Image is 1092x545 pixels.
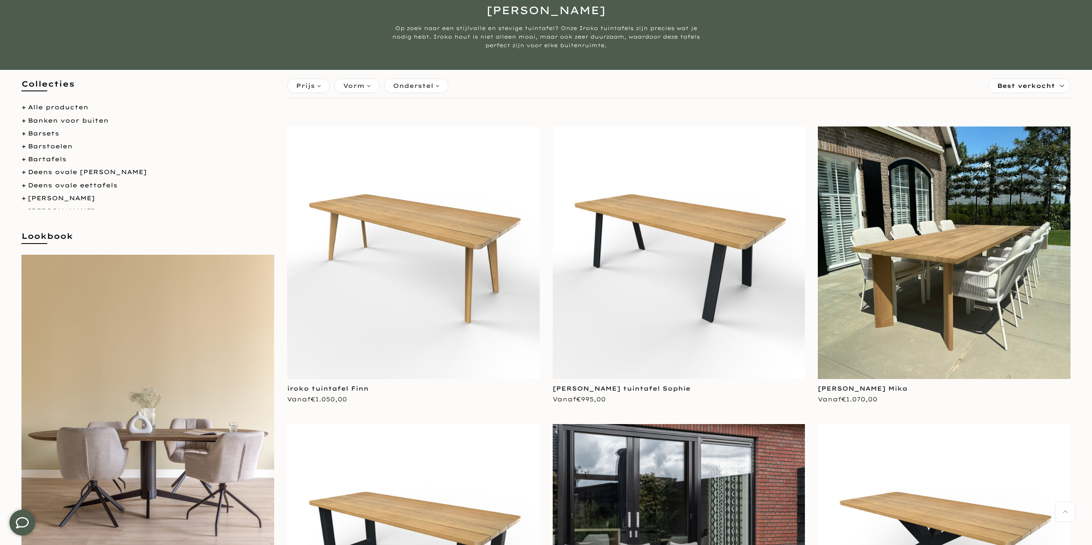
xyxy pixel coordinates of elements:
a: [PERSON_NAME] tuintafel Sophie [553,385,690,392]
a: Deens ovale eettafels [28,181,118,189]
span: Vanaf [553,395,606,403]
span: Vanaf [287,395,347,403]
a: [PERSON_NAME] [28,194,95,202]
a: Bartafels [28,155,67,163]
a: [PERSON_NAME] [28,207,95,215]
iframe: toggle-frame [1,501,44,544]
span: Vorm [343,81,365,90]
h1: [PERSON_NAME] [295,5,797,15]
label: Sorteren:Best verkocht [989,79,1070,93]
span: €1.050,00 [311,395,347,403]
a: Barstoelen [28,142,73,150]
h5: Lookbook [21,231,274,250]
span: Prijs [296,81,315,90]
a: Barsets [28,129,59,137]
span: €995,00 [576,395,606,403]
a: [PERSON_NAME] Mika [818,385,907,392]
span: Best verkocht [997,79,1055,93]
a: Deens ovale [PERSON_NAME] [28,168,147,176]
a: Alle producten [28,103,88,111]
a: Banken voor buiten [28,117,109,124]
a: Terug naar boven [1056,502,1075,521]
span: Onderstel [393,81,433,90]
span: Vanaf [818,395,877,403]
span: €1.070,00 [841,395,877,403]
p: Op zoek naar een stijlvolle en stevige tuintafel? Onze Iroko tuintafels zijn precies wat je nodig... [385,24,707,50]
h5: Collecties [21,78,274,98]
a: iroko tuintafel Finn [287,385,369,392]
